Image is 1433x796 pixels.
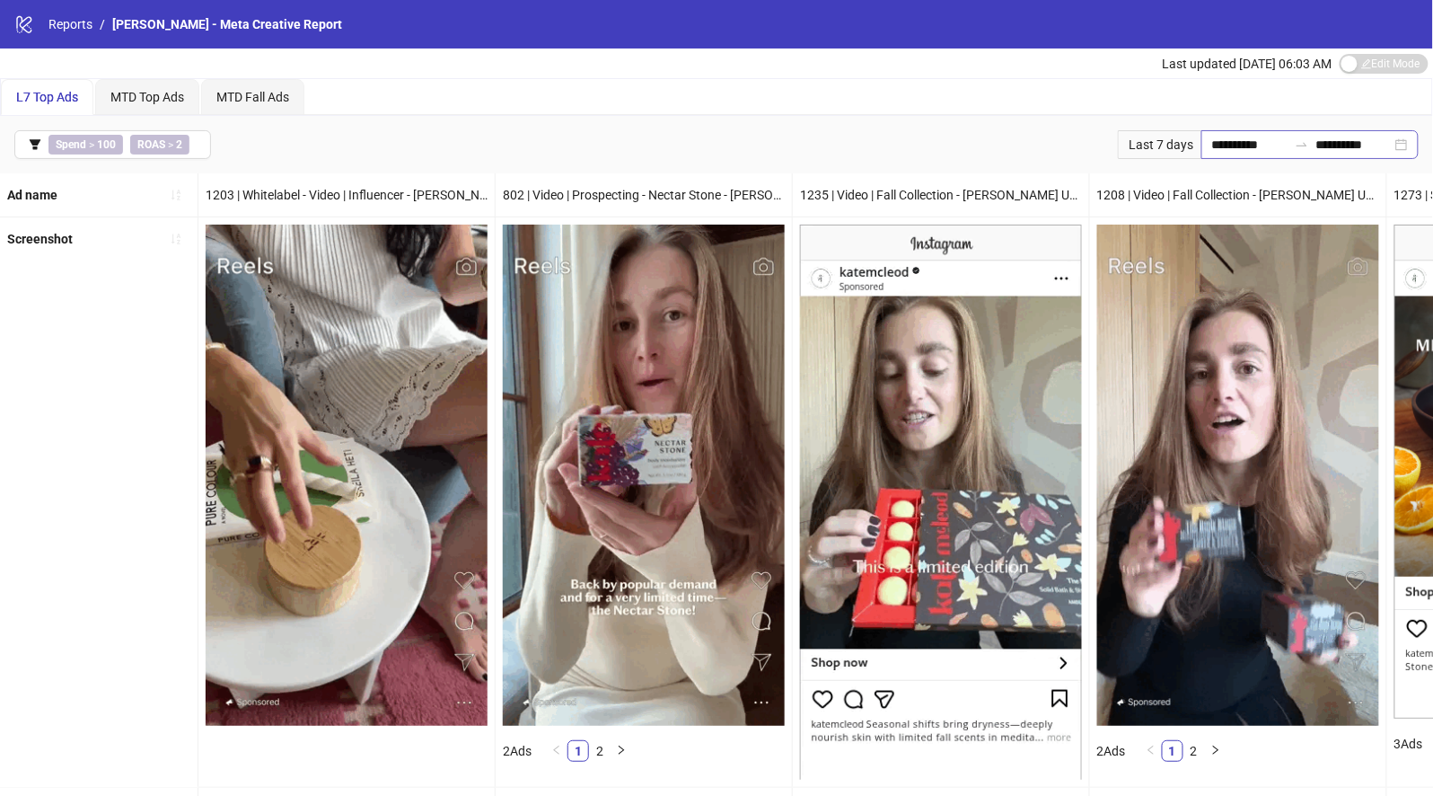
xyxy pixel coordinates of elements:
div: 1208 | Video | Fall Collection - [PERSON_NAME] UGC - This Is Our Fall Collection- Vanilla & Amber... [1090,173,1386,217]
span: sort-ascending [170,189,182,201]
img: Screenshot 120239160778150212 [800,225,1082,779]
div: 1235 | Video | Fall Collection - [PERSON_NAME] UGC - These is a Limited Edition CC v2 | Text Over... [793,173,1089,217]
a: 2 [1184,741,1204,761]
img: Screenshot 120238267636940212 [206,225,488,726]
span: [PERSON_NAME] - Meta Creative Report [112,17,342,31]
span: right [1210,745,1221,756]
span: MTD Top Ads [110,90,184,104]
span: Last updated [DATE] 06:03 AM [1163,57,1332,71]
span: right [616,745,627,756]
div: 802 | Video | Prospecting - Nectar Stone - [PERSON_NAME] UGC | Text Overlay | PDP | [DATE] [496,173,792,217]
b: 100 [97,138,116,151]
li: 2 [589,740,611,762]
img: Screenshot 120238206716180212 [1097,225,1379,726]
span: swap-right [1295,137,1309,152]
span: sort-ascending [170,233,182,245]
span: > [48,135,123,155]
a: 1 [1163,741,1182,761]
button: right [611,740,632,762]
span: 2 Ads [503,744,532,758]
span: > [130,135,189,155]
span: L7 Top Ads [16,90,78,104]
b: Screenshot [7,232,73,246]
li: / [100,14,105,34]
li: Next Page [611,740,632,762]
li: 1 [1162,740,1183,762]
span: 2 Ads [1097,744,1126,758]
b: 2 [176,138,182,151]
li: 1 [567,740,589,762]
button: left [1140,740,1162,762]
a: 1 [568,741,588,761]
button: right [1205,740,1226,762]
b: Spend [56,138,86,151]
span: to [1295,137,1309,152]
li: Next Page [1205,740,1226,762]
span: filter [29,138,41,151]
span: left [1146,745,1156,756]
img: Screenshot 120230300638090212 [503,225,785,726]
li: Previous Page [546,740,567,762]
li: Previous Page [1140,740,1162,762]
span: left [551,745,562,756]
span: 3 Ads [1394,737,1423,751]
b: ROAS [137,138,165,151]
li: 2 [1183,740,1205,762]
b: Ad name [7,188,57,202]
button: Spend > 100ROAS > 2 [14,130,211,159]
a: Reports [45,14,96,34]
div: 1203 | Whitelabel - Video | Influencer - [PERSON_NAME] - Body Stone - Product In Use | No Text Ov... [198,173,495,217]
span: MTD Fall Ads [216,90,289,104]
div: Last 7 days [1118,130,1201,159]
button: left [546,740,567,762]
a: 2 [590,741,610,761]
